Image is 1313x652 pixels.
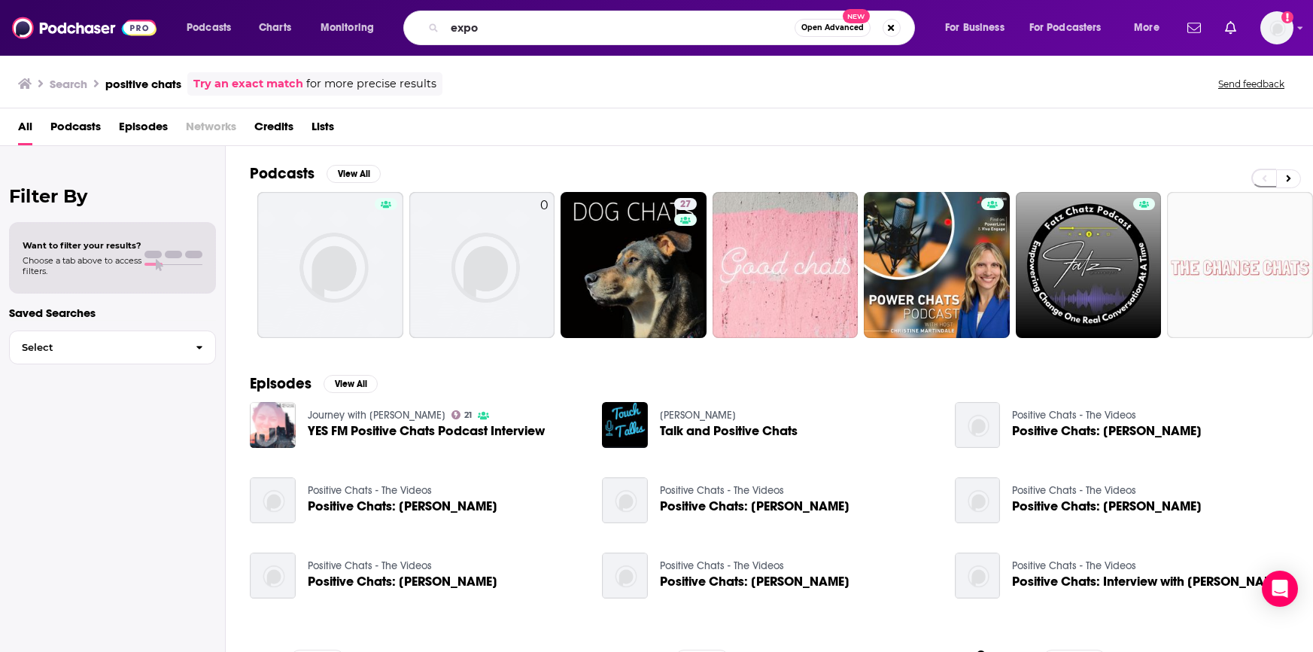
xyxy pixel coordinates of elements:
a: Charts [249,16,300,40]
button: Select [9,331,216,364]
div: Open Intercom Messenger [1262,571,1298,607]
button: open menu [935,16,1023,40]
a: Positive Chats - The Videos [660,484,784,497]
button: View All [327,165,381,183]
a: Show notifications dropdown [1181,15,1207,41]
a: Podcasts [50,114,101,145]
span: Choose a tab above to access filters. [23,255,141,276]
button: Send feedback [1214,78,1289,90]
a: 27 [561,192,707,338]
a: 21 [451,410,473,419]
a: Positive Chats: Rory Sutherland [660,500,849,513]
span: Positive Chats: [PERSON_NAME] [1012,425,1202,437]
a: Positive Chats: Ben Pritchard [308,500,497,513]
span: Select [10,343,184,352]
span: New [843,9,870,23]
button: Open AdvancedNew [795,19,871,37]
a: Positive Chats - The Videos [1012,409,1136,422]
a: Try an exact match [193,75,303,93]
a: PodcastsView All [250,164,381,183]
a: Positive Chats - The Videos [308,484,432,497]
span: Networks [186,114,236,145]
a: Journey with Janice [308,409,445,422]
h2: Filter By [9,185,216,207]
a: YES FM Positive Chats Podcast Interview [308,425,545,437]
button: Show profile menu [1260,11,1293,44]
a: Credits [254,114,293,145]
button: open menu [176,16,251,40]
a: Positive Chats: Gemma MacNaught [1012,425,1202,437]
span: Charts [259,17,291,38]
a: Positive Chats: Ben Pritchard [1012,500,1202,513]
span: Positive Chats: [PERSON_NAME] [308,500,497,513]
img: Podchaser - Follow, Share and Rate Podcasts [12,14,157,42]
img: Talk and Positive Chats [602,402,648,448]
img: YES FM Positive Chats Podcast Interview [250,402,296,448]
span: For Business [945,17,1005,38]
button: open menu [310,16,394,40]
img: Positive Chats: Mike Pegg [602,553,648,599]
img: Positive Chats: Interview with Julia Groves [955,553,1001,599]
span: Open Advanced [801,24,864,32]
svg: Add a profile image [1281,11,1293,23]
a: Show notifications dropdown [1219,15,1242,41]
span: Positive Chats: [PERSON_NAME] [1012,500,1202,513]
img: Positive Chats: Rory Sutherland [602,477,648,523]
a: 0 [409,192,555,338]
img: Positive Chats: Ben Pritchard [955,477,1001,523]
div: Search podcasts, credits, & more... [418,11,929,45]
button: open menu [1020,16,1123,40]
a: Positive Chats: Mike Pegg [660,575,849,588]
img: Positive Chats: Ben Pritchard [250,477,296,523]
img: Positive Chats: Danny Denhard [250,553,296,599]
img: Positive Chats: Gemma MacNaught [955,402,1001,448]
h2: Podcasts [250,164,315,183]
a: Positive Chats - The Videos [1012,484,1136,497]
span: Positive Chats: [PERSON_NAME] [308,575,497,588]
a: Talk and Positive Chats [660,425,798,437]
span: 27 [680,197,691,212]
a: Positive Chats: Interview with Julia Groves [1012,575,1286,588]
a: Kevin Touch [660,409,736,422]
span: For Podcasters [1029,17,1102,38]
span: Positive Chats: Interview with [PERSON_NAME] [1012,575,1286,588]
a: Episodes [119,114,168,145]
a: All [18,114,32,145]
p: Saved Searches [9,306,216,320]
span: Logged in as BenLaurro [1260,11,1293,44]
span: for more precise results [306,75,436,93]
a: Positive Chats - The Videos [1012,559,1136,572]
a: Positive Chats - The Videos [308,559,432,572]
span: Lists [312,114,334,145]
div: 0 [540,198,549,332]
span: Monitoring [321,17,374,38]
input: Search podcasts, credits, & more... [445,16,795,40]
a: EpisodesView All [250,374,378,393]
span: 21 [464,412,472,419]
h2: Episodes [250,374,312,393]
a: Positive Chats - The Videos [660,559,784,572]
span: Positive Chats: [PERSON_NAME] [660,575,849,588]
button: View All [324,375,378,393]
span: Podcasts [187,17,231,38]
span: Want to filter your results? [23,240,141,251]
a: Positive Chats: Danny Denhard [308,575,497,588]
h3: positive chats [105,77,181,91]
span: More [1134,17,1160,38]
